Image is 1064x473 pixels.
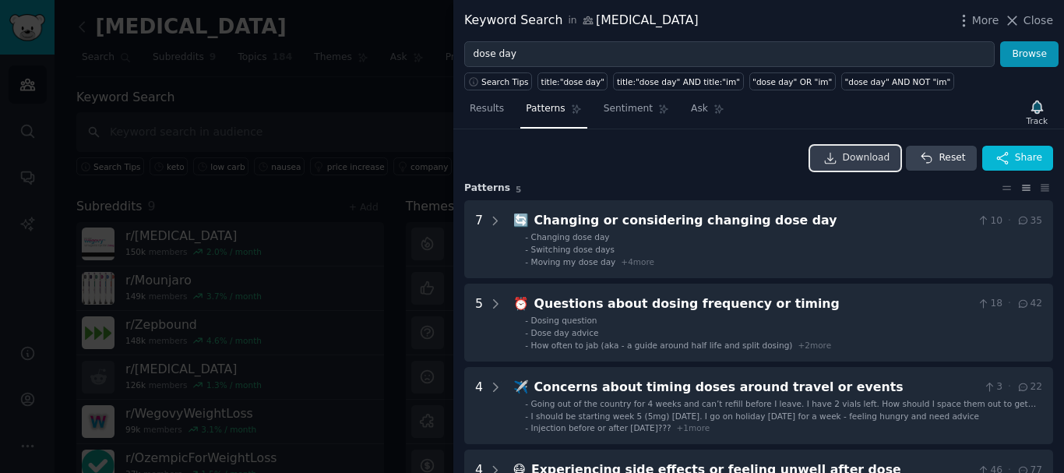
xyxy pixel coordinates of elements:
span: Results [470,102,504,116]
span: 10 [977,214,1002,228]
span: 22 [1016,380,1042,394]
a: title:"dose day" [537,72,608,90]
span: Changing dose day [531,232,610,242]
input: Try a keyword related to your business [464,41,995,68]
div: Track [1027,115,1048,126]
div: - [525,411,528,422]
span: Share [1015,151,1042,165]
span: ⏰ [513,296,529,311]
span: Injection before or after [DATE]??? [531,423,671,432]
span: Switching dose days [531,245,615,254]
span: Dosing question [531,316,597,325]
span: · [1008,297,1011,311]
button: Reset [906,146,976,171]
span: Close [1023,12,1053,29]
span: Moving my dose day [531,257,616,267]
div: "dose day" AND NOT "im" [844,76,950,87]
button: More [956,12,999,29]
div: - [525,244,528,255]
span: in [568,14,576,28]
span: + 4 more [621,257,654,267]
span: 18 [977,297,1002,311]
span: 🔄 [513,213,529,228]
div: - [525,315,528,326]
span: Pattern s [464,182,510,196]
div: title:"dose day" [541,76,604,87]
span: + 2 more [798,341,831,350]
span: Going out of the country for 4 weeks and can’t refill before I leave. I have 2 vials left. How sh... [531,399,1037,419]
div: Changing or considering changing dose day [534,211,971,231]
div: - [525,256,528,267]
button: Browse [1000,41,1059,68]
span: 5 [516,185,521,194]
div: "dose day" OR "im" [752,76,832,87]
a: Download [810,146,901,171]
span: Dose day advice [531,328,599,337]
a: "dose day" OR "im" [749,72,836,90]
div: 5 [475,295,483,351]
div: 4 [475,378,483,434]
button: Search Tips [464,72,532,90]
div: - [525,327,528,338]
a: "dose day" AND NOT "im" [841,72,954,90]
span: Search Tips [481,76,529,87]
a: Sentiment [598,97,675,129]
a: Results [464,97,509,129]
span: Ask [691,102,708,116]
span: More [972,12,999,29]
span: · [1008,214,1011,228]
div: title:"dose day" AND title:"im" [617,76,740,87]
span: 42 [1016,297,1042,311]
div: - [525,340,528,351]
button: Close [1004,12,1053,29]
button: Track [1021,96,1053,129]
div: - [525,398,528,409]
span: How often to jab (aka - a guide around half life and split dosing) [531,341,793,350]
span: ✈️ [513,379,529,394]
div: Keyword Search [MEDICAL_DATA] [464,11,699,30]
div: - [525,231,528,242]
span: I should be starting week 5 (5mg) [DATE]. I go on holiday [DATE] for a week - feeling hungry and ... [531,411,979,421]
span: · [1008,380,1011,394]
span: Patterns [526,102,565,116]
div: - [525,422,528,433]
button: Share [982,146,1053,171]
span: Sentiment [604,102,653,116]
span: 3 [983,380,1002,394]
span: Reset [939,151,965,165]
div: 7 [475,211,483,267]
div: Questions about dosing frequency or timing [534,295,971,314]
a: title:"dose day" AND title:"im" [613,72,743,90]
a: Ask [685,97,730,129]
span: 35 [1016,214,1042,228]
span: Download [843,151,890,165]
span: + 1 more [677,423,710,432]
div: Concerns about timing doses around travel or events [534,378,978,397]
a: Patterns [520,97,587,129]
